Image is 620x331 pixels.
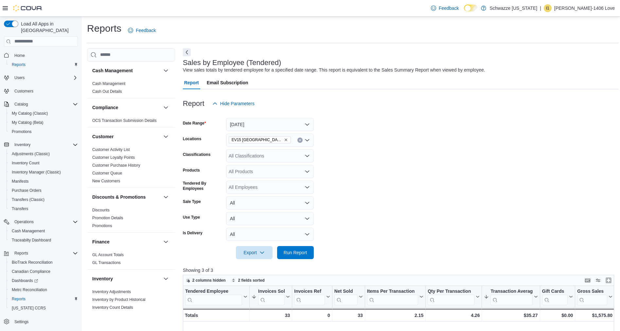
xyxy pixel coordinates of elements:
[162,193,170,201] button: Discounts & Promotions
[542,288,573,305] button: Gift Cards
[7,195,80,204] button: Transfers (Classic)
[12,100,78,108] span: Catalog
[92,223,112,228] a: Promotions
[9,196,47,204] a: Transfers (Classic)
[334,288,357,294] div: Net Sold
[9,277,78,285] span: Dashboards
[92,253,124,257] a: GL Account Totals
[7,226,80,236] button: Cash Management
[183,67,485,74] div: View sales totals by tendered employee for a specified date range. This report is equivalent to t...
[125,24,158,37] a: Feedback
[183,168,200,173] label: Products
[9,128,78,136] span: Promotions
[226,196,314,209] button: All
[92,89,122,94] a: Cash Out Details
[12,296,26,302] span: Reports
[87,146,175,188] div: Customer
[9,236,78,244] span: Traceabilty Dashboard
[9,258,78,266] span: BioTrack Reconciliation
[428,288,474,294] div: Qty Per Transaction
[92,297,146,302] a: Inventory by Product Historical
[9,61,78,69] span: Reports
[258,288,285,305] div: Invoices Sold
[484,311,538,319] div: $35.27
[183,199,201,204] label: Sale Type
[92,179,120,183] a: New Customers
[92,305,133,310] span: Inventory Count Details
[1,73,80,82] button: Users
[92,290,131,294] a: Inventory Adjustments
[9,295,28,303] a: Reports
[9,61,28,69] a: Reports
[87,80,175,98] div: Cash Management
[162,275,170,283] button: Inventory
[297,138,303,143] button: Clear input
[240,246,269,259] span: Export
[92,67,133,74] h3: Cash Management
[12,151,50,157] span: Adjustments (Classic)
[92,163,140,168] a: Customer Purchase History
[428,2,461,15] a: Feedback
[546,4,549,12] span: I1
[14,75,25,80] span: Users
[9,128,34,136] a: Promotions
[92,194,146,200] h3: Discounts & Promotions
[294,288,325,294] div: Invoices Ref
[542,288,568,305] div: Gift Card Sales
[258,288,285,294] div: Invoices Sold
[9,119,46,126] a: My Catalog (Beta)
[577,311,612,319] div: $1,575.80
[1,100,80,109] button: Catalog
[284,138,288,142] button: Remove EV15 Las Cruces North from selection in this group
[92,215,123,221] span: Promotion Details
[210,97,257,110] button: Hide Parameters
[92,147,130,152] span: Customer Activity List
[284,249,307,256] span: Run Report
[92,171,122,176] span: Customer Queue
[12,287,47,292] span: Metrc Reconciliation
[9,150,52,158] a: Adjustments (Classic)
[232,137,283,143] span: EV15 [GEOGRAPHIC_DATA]
[12,249,31,257] button: Reports
[92,208,110,212] a: Discounts
[9,268,78,275] span: Canadian Compliance
[92,260,121,265] a: GL Transactions
[87,251,175,269] div: Finance
[14,219,34,224] span: Operations
[9,227,47,235] a: Cash Management
[12,52,27,59] a: Home
[9,304,78,312] span: Washington CCRS
[1,86,80,96] button: Customers
[226,228,314,241] button: All
[92,118,157,123] a: OCS Transaction Submission Details
[577,288,612,305] button: Gross Sales
[577,288,607,294] div: Gross Sales
[540,4,541,12] p: |
[294,288,330,305] button: Invoices Ref
[9,168,63,176] a: Inventory Manager (Classic)
[162,238,170,246] button: Finance
[87,117,175,127] div: Compliance
[252,288,290,305] button: Invoices Sold
[7,304,80,313] button: [US_STATE] CCRS
[87,206,175,232] div: Discounts & Promotions
[12,179,28,184] span: Manifests
[92,155,135,160] span: Customer Loyalty Points
[92,297,146,302] span: Inventory by Product Historical
[7,294,80,304] button: Reports
[367,288,418,294] div: Items Per Transaction
[185,288,242,305] div: Tendered Employee
[12,170,61,175] span: Inventory Manager (Classic)
[12,218,36,226] button: Operations
[252,311,290,319] div: 33
[490,288,532,294] div: Transaction Average
[7,177,80,186] button: Manifests
[12,74,27,82] button: Users
[464,5,478,11] input: Dark Mode
[92,81,125,86] a: Cash Management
